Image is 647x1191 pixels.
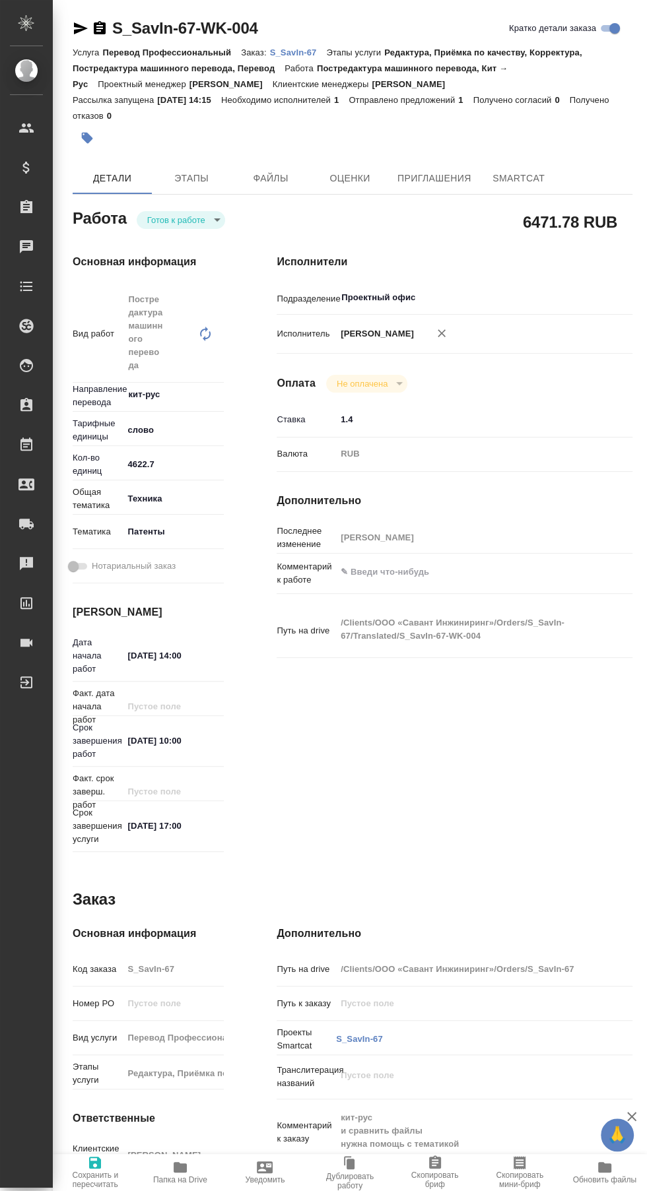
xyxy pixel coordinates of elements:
[277,1119,336,1145] p: Комментарий к заказу
[427,319,456,348] button: Удалить исполнителя
[392,1154,477,1191] button: Скопировать бриф
[277,997,336,1010] p: Путь к заказу
[473,95,555,105] p: Получено согласий
[285,63,317,73] p: Работа
[123,1064,224,1083] input: Пустое поле
[397,170,471,187] span: Приглашения
[277,413,336,426] p: Ставка
[53,1154,138,1191] button: Сохранить и пересчитать
[92,20,108,36] button: Скопировать ссылку
[606,1121,629,1149] span: 🙏
[336,1034,383,1044] a: S_SavIn-67
[123,816,224,835] input: ✎ Введи что-нибудь
[73,604,224,620] h4: [PERSON_NAME]
[81,170,144,187] span: Детали
[73,525,123,538] p: Тематика
[73,486,123,512] p: Общая тематика
[73,48,102,57] p: Услуга
[277,1026,336,1052] p: Проекты Smartcat
[98,79,189,89] p: Проектный менеджер
[487,170,551,187] span: SmartCat
[241,48,269,57] p: Заказ:
[326,375,407,393] div: Готов к работе
[73,963,123,976] p: Код заказа
[153,1175,207,1184] span: Папка на Drive
[270,46,327,57] a: S_SavIn-67
[326,48,384,57] p: Этапы услуги
[73,721,123,761] p: Срок завершения работ
[143,214,209,226] button: Готов к работе
[277,525,336,551] p: Последнее изменение
[601,1118,634,1151] button: 🙏
[157,95,221,105] p: [DATE] 14:15
[277,493,632,509] h4: Дополнительно
[596,296,598,299] button: Open
[73,1031,123,1045] p: Вид услуги
[336,1107,603,1155] textarea: кит-рус и сравнить файлы нужна помощь с тематикой
[123,646,224,665] input: ✎ Введи что-нибудь
[458,95,473,105] p: 1
[123,1145,224,1165] input: Пустое поле
[336,410,603,429] input: ✎ Введи что-нибудь
[239,170,302,187] span: Файлы
[73,687,123,726] p: Факт. дата начала работ
[123,419,242,441] div: слово
[509,22,596,35] span: Кратко детали заказа
[112,19,258,37] a: S_SavIn-67-WK-004
[123,994,224,1013] input: Пустое поле
[73,451,123,478] p: Кол-во единиц
[123,521,242,543] div: Патенты
[273,79,372,89] p: Клиентские менеджеры
[316,1172,385,1190] span: Дублировать работу
[400,1171,469,1189] span: Скопировать бриф
[477,1154,562,1191] button: Скопировать мини-бриф
[336,959,603,979] input: Пустое поле
[270,48,327,57] p: S_SavIn-67
[277,375,316,391] h4: Оплата
[189,79,273,89] p: [PERSON_NAME]
[245,1175,285,1184] span: Уведомить
[92,560,176,573] span: Нотариальный заказ
[73,123,102,152] button: Добавить тэг
[277,327,336,340] p: Исполнитель
[222,1154,308,1191] button: Уведомить
[572,1175,636,1184] span: Обновить файлы
[277,926,632,942] h4: Дополнительно
[123,488,242,510] div: Техника
[73,205,127,229] h2: Работа
[336,612,603,647] textarea: /Clients/ООО «Савант Инжиниринг»/Orders/S_SavIn-67/Translated/S_SavIn-67-WK-004
[277,292,336,306] p: Подразделение
[555,95,569,105] p: 0
[73,772,123,812] p: Факт. срок заверш. работ
[123,697,224,716] input: Пустое поле
[523,210,617,233] h2: 6471.78 RUB
[277,447,336,461] p: Валюта
[217,393,219,396] button: Open
[73,1111,224,1126] h4: Ответственные
[336,327,414,340] p: [PERSON_NAME]
[277,963,336,976] p: Путь на drive
[137,211,225,229] div: Готов к работе
[73,806,123,846] p: Срок завершения услуги
[73,254,224,270] h4: Основная информация
[372,79,455,89] p: [PERSON_NAME]
[318,170,382,187] span: Оценки
[123,1028,224,1047] input: Пустое поле
[221,95,334,105] p: Необходимо исполнителей
[160,170,223,187] span: Этапы
[73,889,116,910] h2: Заказ
[336,443,603,465] div: RUB
[485,1171,555,1189] span: Скопировать мини-бриф
[73,1060,123,1087] p: Этапы услуги
[277,1064,336,1090] p: Транслитерация названий
[73,417,123,443] p: Тарифные единицы
[349,95,458,105] p: Отправлено предложений
[73,1142,123,1169] p: Клиентские менеджеры
[73,383,123,409] p: Направление перевода
[123,959,224,979] input: Пустое поле
[107,111,121,121] p: 0
[562,1154,647,1191] button: Обновить файлы
[138,1154,223,1191] button: Папка на Drive
[333,378,392,389] button: Не оплачена
[73,327,123,340] p: Вид работ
